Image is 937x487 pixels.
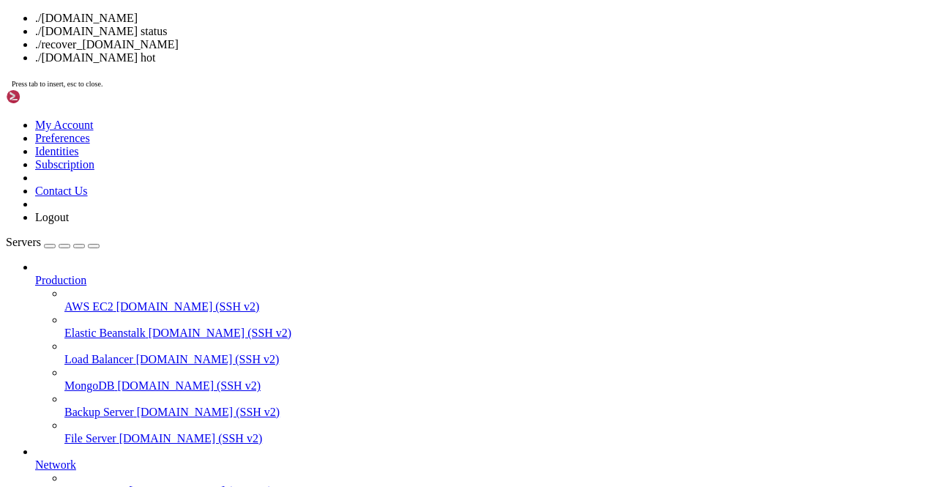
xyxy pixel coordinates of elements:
a: My Account [35,119,94,131]
li: ./[DOMAIN_NAME] status [35,25,931,38]
a: Load Balancer [DOMAIN_NAME] (SSH v2) [64,353,931,366]
a: MongoDB [DOMAIN_NAME] (SSH v2) [64,379,931,393]
span: Backup Server [64,406,134,418]
x-row: | | / _ \| \| |_ _/ \ | _ )/ _ \ [6,79,746,86]
li: File Server [DOMAIN_NAME] (SSH v2) [64,419,931,445]
span: Load Balancer [64,353,133,365]
span: Servers [6,236,41,248]
span: Production [35,274,86,286]
li: MongoDB [DOMAIN_NAME] (SSH v2) [64,366,931,393]
a: File Server [DOMAIN_NAME] (SSH v2) [64,432,931,445]
a: AWS EC2 [DOMAIN_NAME] (SSH v2) [64,300,931,313]
div: (34, 21) [141,160,144,167]
span: [DOMAIN_NAME] (SSH v2) [119,432,263,445]
x-row: Welcome! [6,108,746,116]
x-row: * Support: [URL][DOMAIN_NAME] [6,35,746,42]
span: [DOMAIN_NAME] (SSH v2) [137,406,280,418]
li: Load Balancer [DOMAIN_NAME] (SSH v2) [64,340,931,366]
a: Backup Server [DOMAIN_NAME] (SSH v2) [64,406,931,419]
a: Elastic Beanstalk [DOMAIN_NAME] (SSH v2) [64,327,931,340]
a: Preferences [35,132,90,144]
span: File Server [64,432,116,445]
x-row: New release '24.04.3 LTS' available. [6,42,746,50]
span: [DOMAIN_NAME] (SSH v2) [116,300,260,313]
a: Servers [6,236,100,248]
span: [DOMAIN_NAME] (SSH v2) [149,327,292,339]
x-row: * Management: [URL][DOMAIN_NAME] [6,28,746,35]
span: Elastic Beanstalk [64,327,146,339]
span: AWS EC2 [64,300,113,313]
x-row: \____\___/|_|\_| |_/_/ \_|___/\___/ [6,94,746,101]
li: Production [35,261,931,445]
x-row: please don't hesitate to contact us at [EMAIL_ADDRESS][DOMAIN_NAME]. [6,130,746,138]
x-row: root@vmi2598814:~# docker exec -it telegram-claim-bot /bin/bash [6,152,746,160]
x-row: * Documentation: [URL][DOMAIN_NAME] [6,21,746,28]
x-row: Run 'do-release-upgrade' to upgrade to it. [6,50,746,57]
li: Backup Server [DOMAIN_NAME] (SSH v2) [64,393,931,419]
span: MongoDB [64,379,114,392]
img: Shellngn [6,89,90,104]
x-row: / ___/___ _ _ _____ _ ___ ___ [6,72,746,79]
x-row: This server is hosted by Contabo. If you have any questions or need help, [6,123,746,130]
x-row: _____ [6,64,746,72]
a: Identities [35,145,79,157]
x-row: root@12ceb6bfd725:/usr/src/app# ./ [6,160,746,167]
a: Production [35,274,931,287]
x-row: | |__| (_) | .` | | |/ _ \| _ \ (_) | [6,86,746,94]
li: ./recover_[DOMAIN_NAME] [35,38,931,51]
span: Press tab to insert, esc to close. [12,80,102,88]
span: [DOMAIN_NAME] (SSH v2) [117,379,261,392]
a: Contact Us [35,185,88,197]
span: [DOMAIN_NAME] (SSH v2) [136,353,280,365]
li: Elastic Beanstalk [DOMAIN_NAME] (SSH v2) [64,313,931,340]
li: ./[DOMAIN_NAME] hot [35,51,931,64]
a: Network [35,458,931,472]
x-row: Last login: [DATE] from [TECHNICAL_ID] [6,145,746,152]
li: ./[DOMAIN_NAME] [35,12,931,25]
a: Subscription [35,158,94,171]
x-row: Welcome to Ubuntu 22.04.5 LTS (GNU/Linux 5.15.0-25-generic x86_64) [6,6,746,13]
span: Network [35,458,76,471]
li: AWS EC2 [DOMAIN_NAME] (SSH v2) [64,287,931,313]
a: Logout [35,211,69,223]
